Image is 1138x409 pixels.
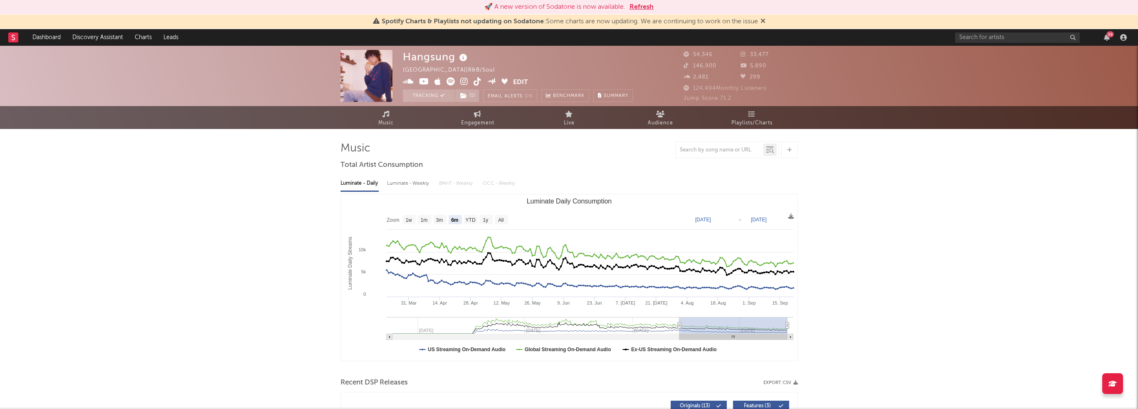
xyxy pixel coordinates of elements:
button: Export CSV [763,380,798,385]
span: Summary [604,94,628,98]
span: 54,346 [684,52,713,57]
span: 146,900 [684,63,716,69]
a: Live [523,106,615,129]
text: 15. Sep [772,300,788,305]
text: → [737,217,742,223]
span: Dismiss [760,18,765,25]
span: Total Artist Consumption [341,160,423,170]
text: Global Streaming On-Demand Audio [524,347,611,352]
span: Audience [648,118,673,128]
a: Playlists/Charts [706,106,798,129]
text: 21. [DATE] [645,300,667,305]
text: 9. Jun [557,300,570,305]
button: 39 [1104,34,1110,41]
span: Originals ( 13 ) [676,404,714,409]
button: (1) [455,89,479,102]
span: 124,494 Monthly Listeners [684,86,767,91]
span: 2,481 [684,74,708,80]
a: Charts [129,29,158,46]
text: Luminate Daily Consumption [526,198,612,205]
em: On [525,94,533,99]
a: Music [341,106,432,129]
a: Leads [158,29,184,46]
text: 1. Sep [742,300,755,305]
span: Recent DSP Releases [341,378,408,388]
span: Engagement [461,118,494,128]
span: : Some charts are now updating. We are continuing to work on the issue [382,18,758,25]
text: US Streaming On-Demand Audio [428,347,506,352]
div: 🚀 A new version of Sodatone is now available. [484,2,625,12]
text: YTD [465,217,475,223]
button: Tracking [403,89,455,102]
text: 28. Apr [463,300,478,305]
text: 0 [363,292,365,297]
span: Spotify Charts & Playlists not updating on Sodatone [382,18,544,25]
span: 5,890 [741,63,766,69]
button: Email AlertsOn [483,89,537,102]
text: 1w [405,217,412,223]
a: Audience [615,106,706,129]
a: Dashboard [27,29,67,46]
span: ( 1 ) [455,89,479,102]
text: 1y [483,217,488,223]
div: Luminate - Weekly [387,176,431,191]
text: Zoom [387,217,400,223]
a: Discovery Assistant [67,29,129,46]
span: Benchmark [553,91,585,101]
text: 26. May [524,300,541,305]
text: Ex-US Streaming On-Demand Audio [631,347,716,352]
span: Playlists/Charts [731,118,773,128]
text: 7. [DATE] [615,300,635,305]
button: Summary [593,89,633,102]
a: Benchmark [541,89,589,102]
text: 1m [420,217,427,223]
text: All [498,217,503,223]
div: Hangsung [403,50,469,64]
text: 14. Apr [432,300,447,305]
span: Music [378,118,394,128]
span: 299 [741,74,760,80]
text: 12. May [493,300,510,305]
button: Refresh [629,2,654,12]
text: 4. Aug [681,300,694,305]
span: Jump Score: 71.2 [684,96,731,101]
input: Search by song name or URL [676,147,763,154]
text: [DATE] [695,217,711,223]
div: [GEOGRAPHIC_DATA] | R&B/Soul [403,65,504,75]
text: 6m [451,217,458,223]
span: Live [564,118,575,128]
text: [DATE] [751,217,767,223]
svg: Luminate Daily Consumption [341,194,797,361]
span: Features ( 3 ) [738,404,777,409]
a: Engagement [432,106,523,129]
text: 5k [361,269,366,274]
text: 31. Mar [401,300,417,305]
div: 39 [1106,31,1114,37]
text: 23. Jun [587,300,602,305]
input: Search for artists [955,32,1080,43]
text: 18. Aug [710,300,726,305]
text: 10k [358,247,366,252]
div: Luminate - Daily [341,176,379,191]
button: Edit [513,77,528,88]
span: 33,477 [741,52,769,57]
text: Luminate Daily Streams [347,237,353,290]
text: 3m [436,217,443,223]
